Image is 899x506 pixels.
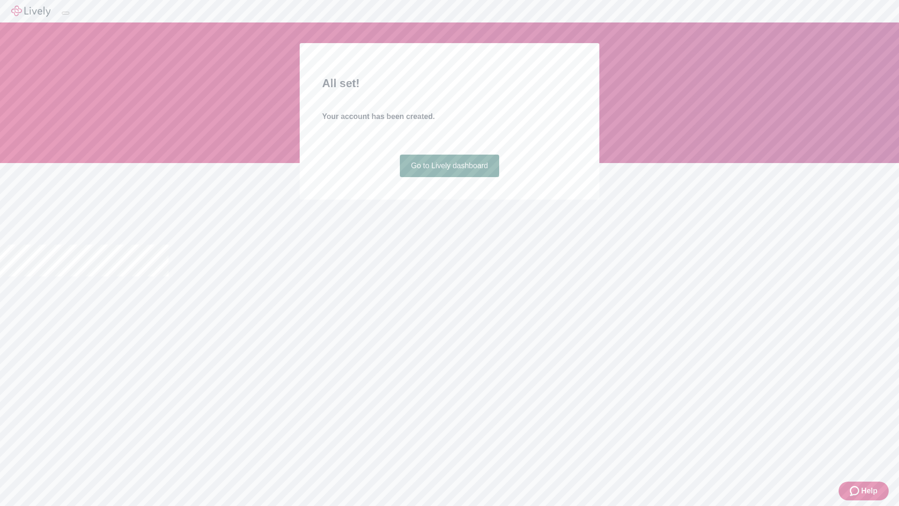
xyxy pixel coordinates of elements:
[861,485,877,497] span: Help
[322,111,577,122] h4: Your account has been created.
[839,482,889,500] button: Zendesk support iconHelp
[11,6,51,17] img: Lively
[322,75,577,92] h2: All set!
[400,155,500,177] a: Go to Lively dashboard
[850,485,861,497] svg: Zendesk support icon
[62,12,69,15] button: Log out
